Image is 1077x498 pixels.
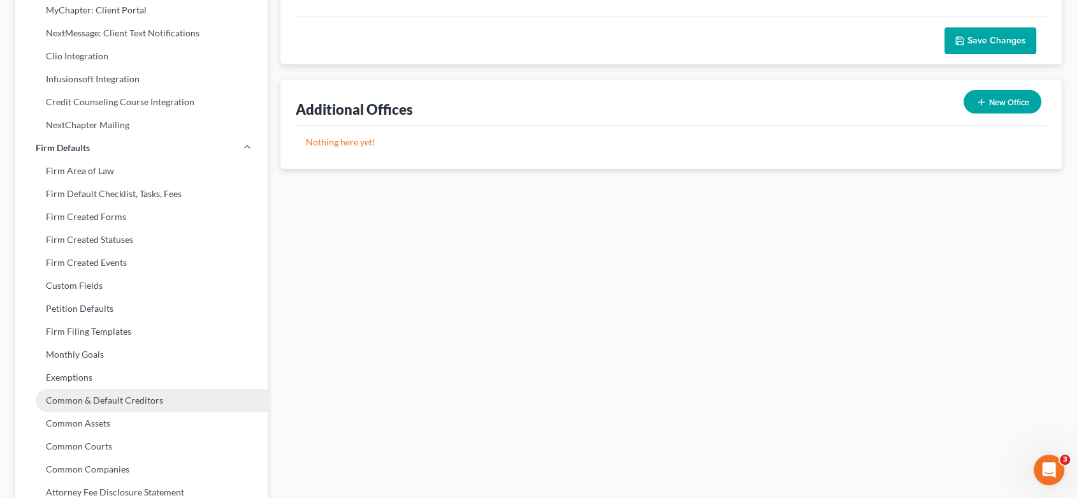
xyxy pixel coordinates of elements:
[15,343,268,366] a: Monthly Goals
[15,458,268,481] a: Common Companies
[15,45,268,68] a: Clio Integration
[1060,455,1070,465] span: 3
[15,22,268,45] a: NextMessage: Client Text Notifications
[15,274,268,297] a: Custom Fields
[15,68,268,91] a: Infusionsoft Integration
[944,27,1036,54] button: Save Changes
[306,136,1037,149] p: Nothing here yet!
[15,366,268,389] a: Exemptions
[15,114,268,136] a: NextChapter Mailing
[15,136,268,159] a: Firm Defaults
[15,159,268,182] a: Firm Area of Law
[36,142,90,154] span: Firm Defaults
[1034,455,1064,485] iframe: Intercom live chat
[15,91,268,114] a: Credit Counseling Course Integration
[15,182,268,205] a: Firm Default Checklist, Tasks, Fees
[15,228,268,251] a: Firm Created Statuses
[967,35,1026,46] span: Save Changes
[964,90,1041,114] button: New Office
[15,435,268,458] a: Common Courts
[15,297,268,320] a: Petition Defaults
[15,251,268,274] a: Firm Created Events
[15,389,268,412] a: Common & Default Creditors
[15,412,268,435] a: Common Assets
[296,100,413,119] div: Additional Offices
[15,205,268,228] a: Firm Created Forms
[15,320,268,343] a: Firm Filing Templates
